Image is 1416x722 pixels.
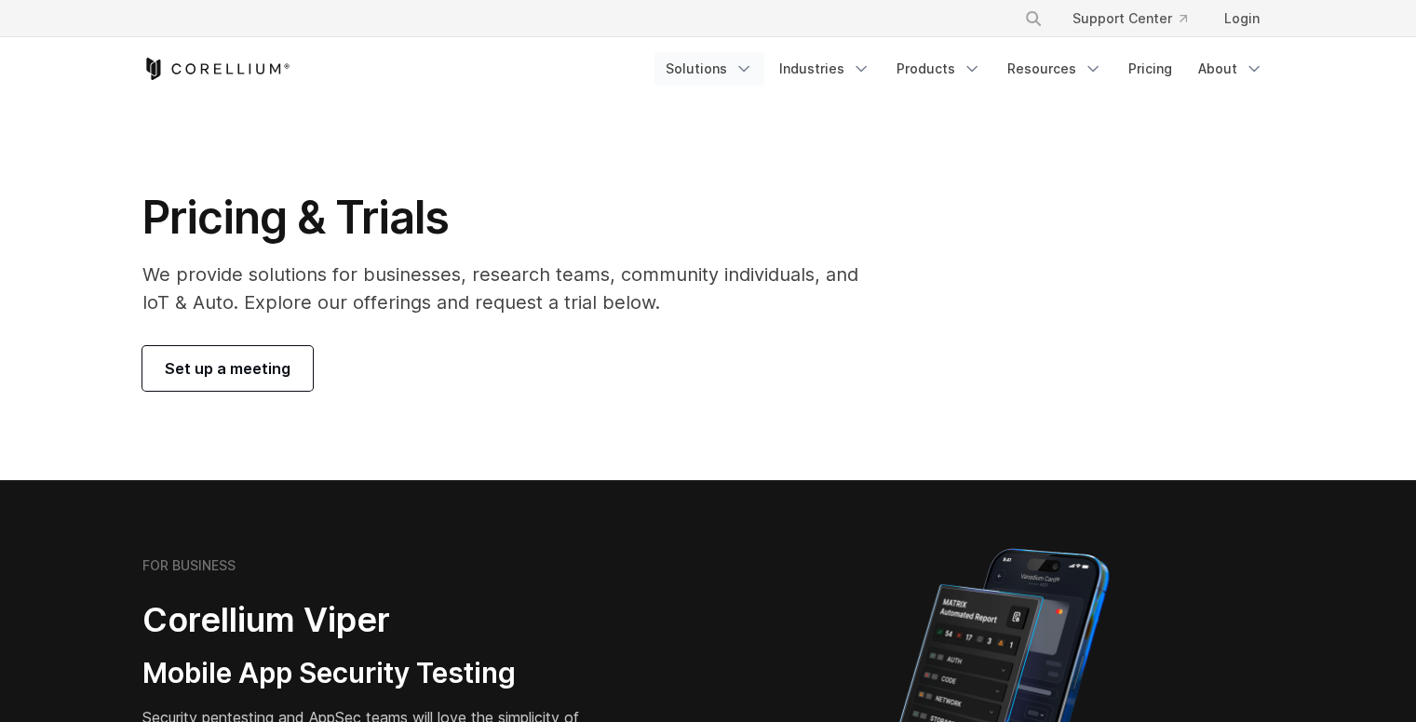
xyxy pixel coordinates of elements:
[1002,2,1274,35] div: Navigation Menu
[996,52,1113,86] a: Resources
[1187,52,1274,86] a: About
[142,346,313,391] a: Set up a meeting
[142,557,236,574] h6: FOR BUSINESS
[654,52,1274,86] div: Navigation Menu
[885,52,992,86] a: Products
[142,58,290,80] a: Corellium Home
[165,357,290,380] span: Set up a meeting
[142,656,619,691] h3: Mobile App Security Testing
[768,52,882,86] a: Industries
[1017,2,1050,35] button: Search
[1058,2,1202,35] a: Support Center
[142,599,619,641] h2: Corellium Viper
[142,190,884,246] h1: Pricing & Trials
[142,261,884,316] p: We provide solutions for businesses, research teams, community individuals, and IoT & Auto. Explo...
[1209,2,1274,35] a: Login
[1117,52,1183,86] a: Pricing
[654,52,764,86] a: Solutions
